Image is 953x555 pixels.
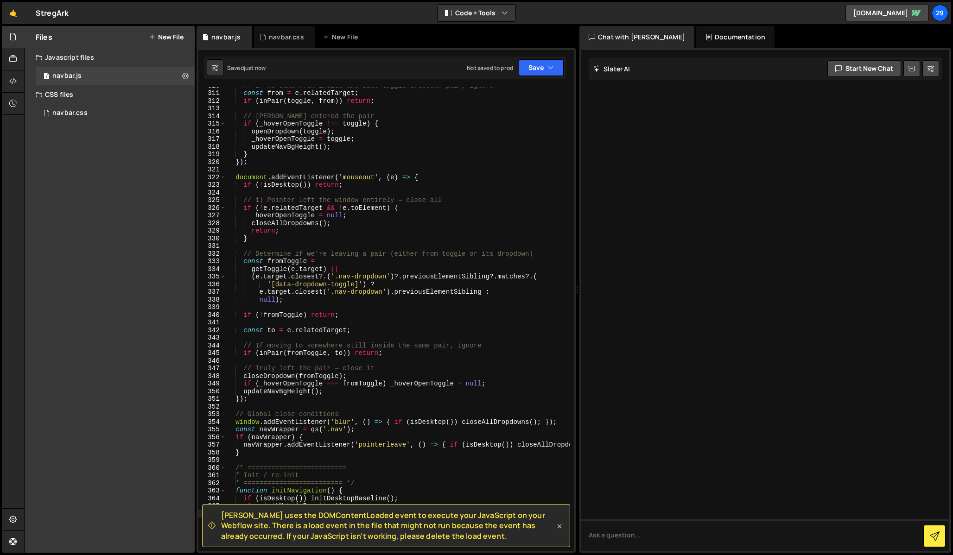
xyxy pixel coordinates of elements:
div: StregArk [36,7,69,19]
div: 357 [198,441,226,449]
div: 335 [198,273,226,281]
div: Javascript files [25,48,195,67]
div: 323 [198,181,226,189]
div: 362 [198,479,226,487]
div: 363 [198,487,226,495]
div: New File [323,32,362,42]
div: 322 [198,174,226,182]
div: 350 [198,388,226,396]
div: navbar.css [269,32,304,42]
div: 326 [198,204,226,212]
div: 332 [198,250,226,258]
div: 318 [198,143,226,151]
div: 341 [198,319,226,327]
div: just now [244,64,266,72]
div: Saved [227,64,266,72]
div: 336 [198,281,226,289]
div: 311 [198,89,226,97]
button: Save [519,59,564,76]
div: 344 [198,342,226,350]
a: [DOMAIN_NAME] [845,5,929,21]
div: 334 [198,265,226,273]
div: Documentation [696,26,775,48]
div: navbar.js [211,32,241,42]
button: Start new chat [827,60,901,77]
div: 338 [198,296,226,304]
div: 331 [198,242,226,250]
div: 316 [198,128,226,136]
h2: Files [36,32,52,42]
div: 355 [198,426,226,434]
div: 342 [198,327,226,334]
div: 367 [198,517,226,525]
div: 337 [198,288,226,296]
h2: Slater AI [593,64,630,73]
button: New File [149,33,184,41]
span: [PERSON_NAME] uses the DOMContentLoaded event to execute your JavaScript on your Webflow site. Th... [221,510,555,541]
div: 343 [198,334,226,342]
div: 340 [198,311,226,319]
div: 360 [198,464,226,472]
div: 348 [198,372,226,380]
div: 313 [198,105,226,113]
div: 315 [198,120,226,128]
div: 16690/45596.css [36,104,195,122]
div: 352 [198,403,226,411]
div: 314 [198,113,226,120]
div: 349 [198,380,226,388]
button: Code + Tools [438,5,515,21]
div: 329 [198,227,226,235]
div: 312 [198,97,226,105]
a: 🤙 [2,2,25,24]
div: 356 [198,434,226,441]
div: navbar.css [52,109,88,117]
div: 347 [198,365,226,372]
div: 324 [198,189,226,197]
div: 353 [198,410,226,418]
div: 364 [198,495,226,503]
div: CSS files [25,85,195,104]
div: 320 [198,158,226,166]
div: 327 [198,212,226,220]
div: 351 [198,395,226,403]
div: 346 [198,357,226,365]
div: 354 [198,418,226,426]
div: 333 [198,258,226,265]
div: 358 [198,449,226,457]
div: 328 [198,220,226,227]
div: 366 [198,510,226,518]
div: 325 [198,196,226,204]
div: 16690/45597.js [36,67,195,85]
div: 319 [198,151,226,158]
span: 1 [44,73,49,81]
div: Not saved to prod [467,64,513,72]
div: 339 [198,303,226,311]
div: 317 [198,135,226,143]
div: 321 [198,166,226,174]
div: 345 [198,349,226,357]
div: 365 [198,502,226,510]
div: 361 [198,472,226,479]
a: 29 [932,5,948,21]
div: 330 [198,235,226,243]
div: Chat with [PERSON_NAME] [579,26,694,48]
div: navbar.js [52,72,82,80]
div: 359 [198,456,226,464]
